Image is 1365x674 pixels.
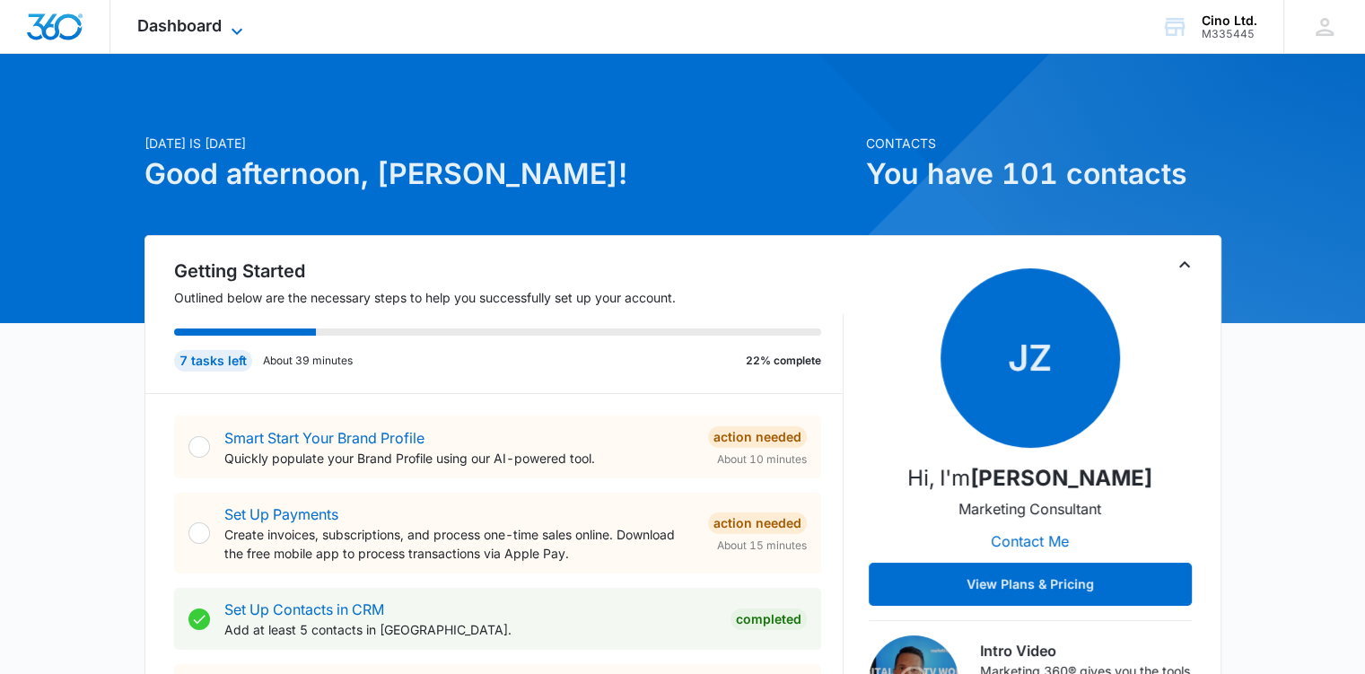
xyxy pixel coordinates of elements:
[973,520,1087,563] button: Contact Me
[137,16,222,35] span: Dashboard
[708,426,807,448] div: Action Needed
[224,449,694,468] p: Quickly populate your Brand Profile using our AI-powered tool.
[746,353,821,369] p: 22% complete
[941,268,1120,448] span: JZ
[174,288,844,307] p: Outlined below are the necessary steps to help you successfully set up your account.
[1202,28,1257,40] div: account id
[980,640,1192,661] h3: Intro Video
[866,134,1221,153] p: Contacts
[717,538,807,554] span: About 15 minutes
[731,608,807,630] div: Completed
[144,134,855,153] p: [DATE] is [DATE]
[1174,254,1195,276] button: Toggle Collapse
[174,350,252,372] div: 7 tasks left
[907,462,1152,495] p: Hi, I'm
[869,563,1192,606] button: View Plans & Pricing
[224,620,716,639] p: Add at least 5 contacts in [GEOGRAPHIC_DATA].
[224,525,694,563] p: Create invoices, subscriptions, and process one-time sales online. Download the free mobile app t...
[708,512,807,534] div: Action Needed
[224,600,384,618] a: Set Up Contacts in CRM
[866,153,1221,196] h1: You have 101 contacts
[263,353,353,369] p: About 39 minutes
[717,451,807,468] span: About 10 minutes
[174,258,844,284] h2: Getting Started
[958,498,1101,520] p: Marketing Consultant
[970,465,1152,491] strong: [PERSON_NAME]
[224,429,424,447] a: Smart Start Your Brand Profile
[1202,13,1257,28] div: account name
[144,153,855,196] h1: Good afternoon, [PERSON_NAME]!
[224,505,338,523] a: Set Up Payments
